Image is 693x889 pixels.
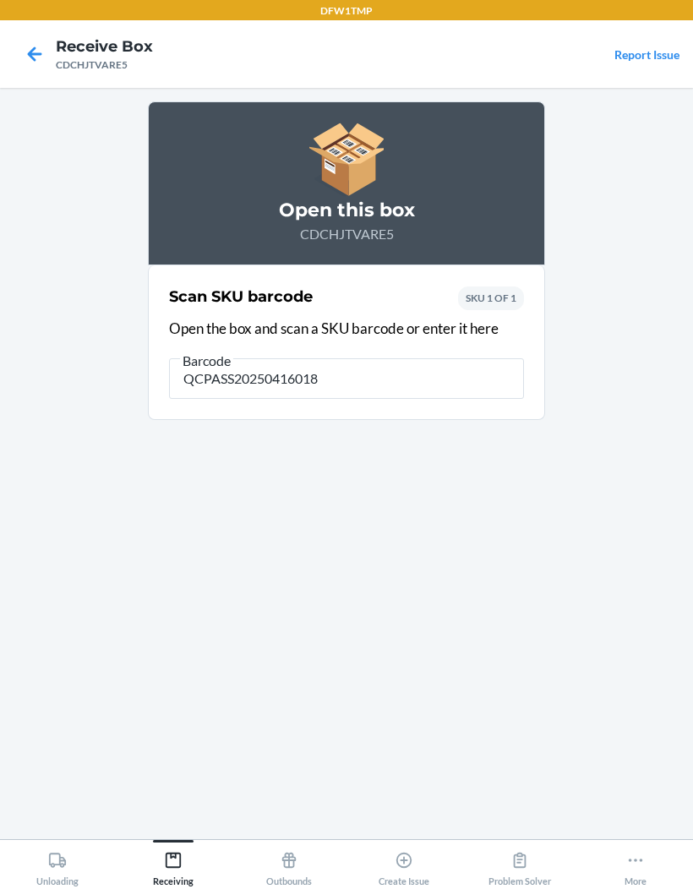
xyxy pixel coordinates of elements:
h2: Scan SKU barcode [169,286,313,308]
input: Barcode [169,358,524,399]
div: CDCHJTVARE5 [56,57,153,73]
button: Outbounds [231,840,346,886]
button: More [577,840,693,886]
button: Receiving [116,840,232,886]
p: SKU 1 OF 1 [466,291,516,306]
p: Open the box and scan a SKU barcode or enter it here [169,318,524,340]
button: Problem Solver [462,840,578,886]
h4: Receive Box [56,35,153,57]
div: Problem Solver [488,844,551,886]
h3: Open this box [169,197,524,224]
div: Unloading [36,844,79,886]
div: More [625,844,647,886]
div: Outbounds [266,844,312,886]
button: Create Issue [346,840,462,886]
div: Create Issue [379,844,429,886]
span: Barcode [180,352,233,369]
p: DFW1TMP [320,3,373,19]
a: Report Issue [614,47,679,62]
p: CDCHJTVARE5 [169,224,524,244]
div: Receiving [153,844,194,886]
